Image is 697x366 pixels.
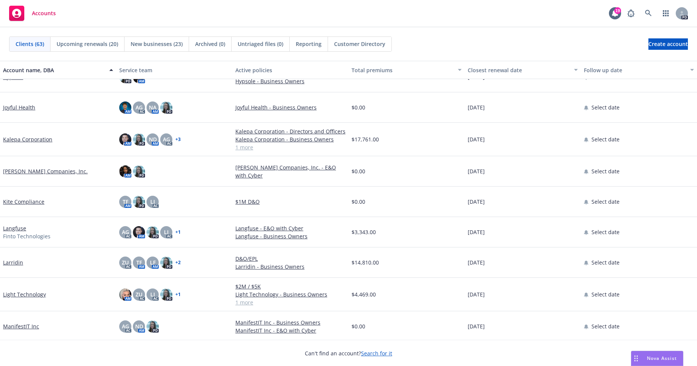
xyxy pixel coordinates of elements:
[3,322,39,330] a: ManifestIT Inc
[123,198,128,206] span: TF
[352,135,379,143] span: $17,761.00
[235,255,345,263] a: D&O/EPL
[160,101,172,114] img: photo
[352,228,376,236] span: $3,343.00
[150,198,155,206] span: LI
[235,143,345,151] a: 1 more
[468,290,485,298] span: [DATE]
[352,258,379,266] span: $14,810.00
[591,290,620,298] span: Select date
[591,322,620,330] span: Select date
[175,292,181,297] a: + 1
[235,66,345,74] div: Active policies
[623,6,639,21] a: Report a Bug
[3,135,52,143] a: Kalepa Corporation
[175,260,181,265] a: + 2
[57,40,118,48] span: Upcoming renewals (20)
[235,326,345,334] a: ManifestIT Inc - E&O with Cyber
[334,40,385,48] span: Customer Directory
[235,127,345,135] a: Kalepa Corporation - Directors and Officers
[352,198,365,206] span: $0.00
[3,167,88,175] a: [PERSON_NAME] Companies, Inc.
[352,167,365,175] span: $0.00
[164,228,169,236] span: LI
[468,135,485,143] span: [DATE]
[468,258,485,266] span: [DATE]
[352,290,376,298] span: $4,469.00
[119,133,131,146] img: photo
[32,10,56,16] span: Accounts
[175,137,181,142] a: + 3
[235,224,345,232] a: Langfuse - E&O with Cyber
[658,6,673,21] a: Switch app
[136,290,142,298] span: ZU
[468,103,485,111] span: [DATE]
[135,322,143,330] span: ND
[133,196,145,208] img: photo
[235,77,345,85] a: Hypsole - Business Owners
[591,258,620,266] span: Select date
[468,322,485,330] span: [DATE]
[119,165,131,177] img: photo
[119,66,229,74] div: Service team
[6,3,59,24] a: Accounts
[160,257,172,269] img: photo
[16,40,44,48] span: Clients (63)
[116,61,232,79] button: Service team
[468,66,569,74] div: Closest renewal date
[581,61,697,79] button: Follow up date
[468,228,485,236] span: [DATE]
[591,198,620,206] span: Select date
[468,167,485,175] span: [DATE]
[133,226,145,238] img: photo
[163,135,170,143] span: AG
[465,61,581,79] button: Closest renewal date
[3,66,105,74] div: Account name, DBA
[147,226,159,238] img: photo
[235,103,345,111] a: Joyful Health - Business Owners
[131,40,183,48] span: New businesses (23)
[3,232,50,240] span: Finto Technologies
[119,288,131,301] img: photo
[361,350,392,357] a: Search for it
[235,318,345,326] a: ManifestIT Inc - Business Owners
[591,228,620,236] span: Select date
[175,230,181,234] a: + 1
[149,135,157,143] span: ND
[631,351,683,366] button: Nova Assist
[647,355,677,361] span: Nova Assist
[122,258,129,266] span: ZU
[3,103,35,111] a: Joyful Health
[641,6,656,21] a: Search
[591,103,620,111] span: Select date
[3,290,46,298] a: Light Technology
[195,40,225,48] span: Archived (0)
[235,290,345,298] a: Light Technology - Business Owners
[149,103,156,111] span: NA
[584,66,686,74] div: Follow up date
[147,320,159,333] img: photo
[3,258,23,266] a: Larridin
[150,258,156,266] span: LF
[122,228,129,236] span: AG
[348,61,465,79] button: Total premiums
[648,37,688,51] span: Create account
[468,198,485,206] span: [DATE]
[235,263,345,271] a: Larridin - Business Owners
[238,40,283,48] span: Untriaged files (0)
[614,7,621,14] div: 19
[3,224,26,232] a: Langfuse
[352,66,453,74] div: Total premiums
[235,163,345,179] a: [PERSON_NAME] Companies, Inc. - E&O with Cyber
[591,167,620,175] span: Select date
[352,322,365,330] span: $0.00
[296,40,322,48] span: Reporting
[119,101,131,114] img: photo
[235,232,345,240] a: Langfuse - Business Owners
